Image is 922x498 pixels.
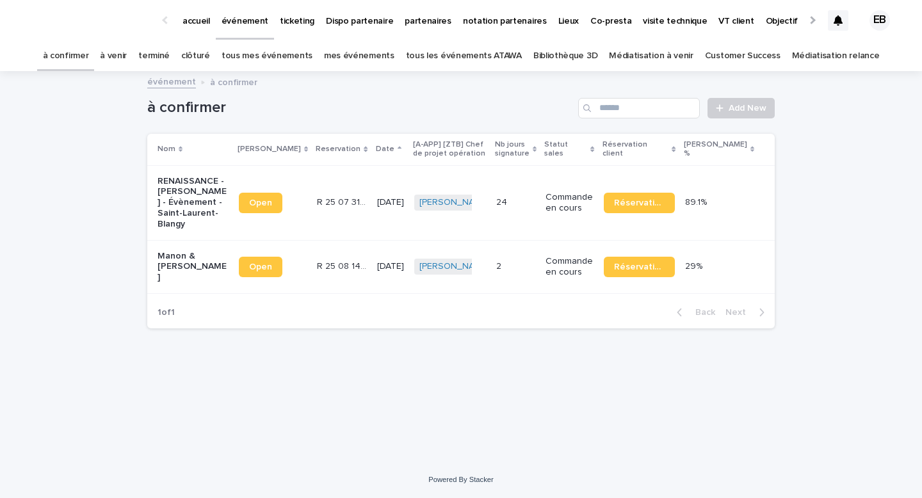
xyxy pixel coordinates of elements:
a: [PERSON_NAME] [419,197,489,208]
p: Commande en cours [546,256,593,278]
a: Open [239,257,282,277]
h1: à confirmer [147,99,573,117]
p: RENAISSANCE - [PERSON_NAME] - Évènement - Saint-Laurent-Blangy [158,176,229,230]
button: Next [720,307,775,318]
p: Réservation client [603,138,669,161]
p: 2 [496,259,504,272]
a: Réservation [604,193,675,213]
button: Back [667,307,720,318]
p: [A-APP] [ZTB] Chef de projet opération [413,138,487,161]
p: Statut sales [544,138,587,161]
a: terminé [138,41,170,71]
a: à confirmer [43,41,89,71]
img: Ls34BcGeRexTGTNfXpUC [26,8,150,33]
a: Customer Success [705,41,780,71]
p: à confirmer [210,74,257,88]
div: EB [869,10,890,31]
a: événement [147,74,196,88]
p: Manon & [PERSON_NAME] [158,251,229,283]
p: Date [376,142,394,156]
p: Nb jours signature [495,138,530,161]
a: mes événements [324,41,394,71]
a: tous les événements ATAWA [406,41,522,71]
p: 29% [685,259,705,272]
p: 24 [496,195,510,208]
p: R 25 07 3179 [317,195,369,208]
a: Médiatisation relance [792,41,880,71]
a: Médiatisation à venir [609,41,693,71]
p: [DATE] [377,261,404,272]
p: Nom [158,142,175,156]
p: [DATE] [377,197,404,208]
span: Add New [729,104,766,113]
span: Réservation [614,198,665,207]
p: Reservation [316,142,360,156]
a: Open [239,193,282,213]
a: Bibliothèque 3D [533,41,597,71]
p: R 25 08 1497 [317,259,369,272]
a: Add New [708,98,775,118]
a: Réservation [604,257,675,277]
a: [PERSON_NAME] [419,261,489,272]
span: Réservation [614,262,665,271]
p: [PERSON_NAME] [238,142,301,156]
a: tous mes événements [222,41,312,71]
span: Next [725,308,754,317]
span: Open [249,262,272,271]
span: Back [688,308,715,317]
tr: RENAISSANCE - [PERSON_NAME] - Évènement - Saint-Laurent-BlangyOpenR 25 07 3179R 25 07 3179 [DATE]... [147,165,775,240]
input: Search [578,98,700,118]
p: 89.1% [685,195,709,208]
a: à venir [100,41,127,71]
p: Commande en cours [546,192,593,214]
a: Powered By Stacker [428,476,493,483]
span: Open [249,198,272,207]
tr: Manon & [PERSON_NAME]OpenR 25 08 1497R 25 08 1497 [DATE][PERSON_NAME] 22 Commande en coursRéserva... [147,240,775,293]
a: clôturé [181,41,210,71]
p: 1 of 1 [147,297,185,328]
p: [PERSON_NAME] % [684,138,747,161]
